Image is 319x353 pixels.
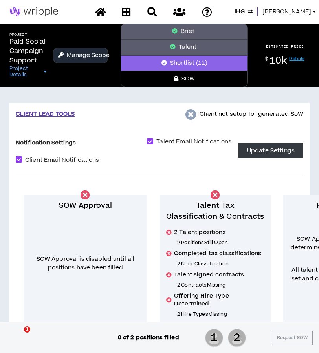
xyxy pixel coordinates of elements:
[174,271,244,279] span: Talent signed contracts
[8,326,27,345] iframe: Intercom live chat
[262,7,311,16] span: [PERSON_NAME]
[174,250,261,258] span: Completed tax classifications
[235,7,253,16] button: IHG
[177,311,264,317] p: 2 Hire Types Missing
[9,65,42,78] span: Project Details
[289,56,304,62] a: Details
[118,333,179,342] p: 0 of 2 positions filled
[24,326,30,333] span: 1
[53,48,108,63] button: Manage Scope
[235,7,245,16] span: IHG
[269,54,287,68] span: 10k
[22,156,103,165] span: Client Email Notifications
[266,44,304,49] p: ESTIMATED PRICE
[16,136,76,150] label: Notification Settings
[228,328,246,348] span: 2
[177,240,264,246] p: 2 Positions Still Open
[30,200,141,211] p: SOW Approval
[177,261,264,267] p: 2 Need Classification
[37,255,135,272] span: SOW Approval is disabled until all positions have been filled
[205,328,223,348] span: 1
[174,229,226,236] span: 2 Talent positions
[121,71,247,87] button: SOW
[200,110,303,119] p: Client not setup for generated SoW
[9,37,50,65] p: Paid Social Campaign Support
[177,282,264,288] p: 2 Contracts Missing
[121,24,247,39] button: Brief
[121,39,247,55] button: Talent
[16,110,75,119] p: CLIENT LEAD TOOLS
[272,331,313,345] button: Request SOW
[153,137,235,146] span: Talent Email Notifications
[174,292,264,308] span: Offering Hire Type Determined
[238,143,303,158] button: Update Settings
[121,55,247,71] button: Shortlist (11)
[265,56,268,62] sup: $
[166,200,264,222] p: Talent Tax Classification & Contracts
[9,33,50,37] h5: Project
